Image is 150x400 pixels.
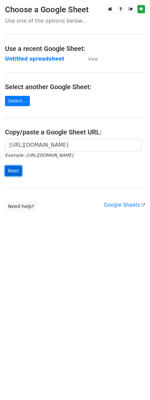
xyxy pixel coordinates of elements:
[81,56,98,62] a: View
[5,166,22,176] input: Next
[5,201,37,212] a: Need help?
[5,56,64,62] a: Untitled spreadsheet
[5,83,145,91] h4: Select another Google Sheet:
[5,128,145,136] h4: Copy/paste a Google Sheet URL:
[104,202,145,208] a: Google Sheets
[5,5,145,15] h3: Choose a Google Sheet
[5,17,145,24] p: Use one of the options below...
[88,57,98,62] small: View
[5,45,145,53] h4: Use a recent Google Sheet:
[5,153,73,158] small: Example: [URL][DOMAIN_NAME]
[5,96,30,106] a: Select...
[5,139,142,151] input: Paste your Google Sheet URL here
